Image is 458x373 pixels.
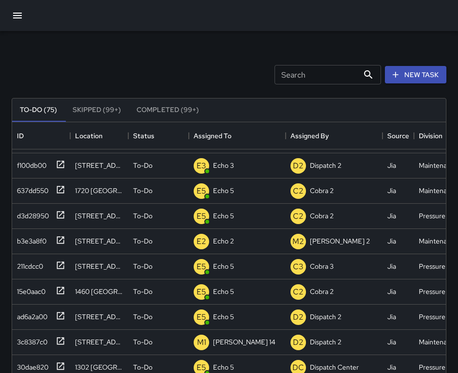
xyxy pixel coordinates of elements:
[419,122,443,149] div: Division
[387,312,396,322] div: Jia
[133,122,154,149] div: Status
[293,311,304,323] p: D2
[197,337,206,348] p: M1
[197,236,206,247] p: E2
[129,98,207,122] button: Completed (99+)
[197,211,206,222] p: E5
[310,312,341,322] p: Dispatch 2
[310,236,370,246] p: [PERSON_NAME] 2
[75,211,123,221] div: 1707 Webster Street
[213,261,234,271] p: Echo 5
[310,161,341,170] p: Dispatch 2
[194,122,231,149] div: Assigned To
[213,211,234,221] p: Echo 5
[133,337,153,347] p: To-Do
[12,122,70,149] div: ID
[13,308,47,322] div: ad6a2a00
[13,358,48,372] div: 30dae820
[213,186,234,195] p: Echo 5
[133,312,153,322] p: To-Do
[387,122,409,149] div: Source
[286,122,382,149] div: Assigned By
[293,337,304,348] p: D2
[293,185,304,197] p: C2
[70,122,128,149] div: Location
[293,261,304,273] p: C3
[293,211,304,222] p: C2
[13,333,47,347] div: 3c8387c0
[75,287,123,296] div: 1460 Broadway
[213,287,234,296] p: Echo 5
[419,186,458,195] div: Maintenance
[133,186,153,195] p: To-Do
[387,337,396,347] div: Jia
[387,236,396,246] div: Jia
[387,362,396,372] div: Jia
[387,161,396,170] div: Jia
[387,211,396,221] div: Jia
[197,185,206,197] p: E5
[75,236,123,246] div: 2216 Broadway
[310,211,334,221] p: Cobra 2
[419,236,458,246] div: Maintenance
[133,161,153,170] p: To-Do
[133,211,153,221] p: To-Do
[213,161,234,170] p: Echo 3
[419,337,458,347] div: Maintenance
[310,287,334,296] p: Cobra 2
[133,287,153,296] p: To-Do
[75,362,123,372] div: 1302 Broadway
[75,312,123,322] div: 1319 Franklin Street
[133,362,153,372] p: To-Do
[17,122,24,149] div: ID
[293,160,304,172] p: D2
[13,207,49,221] div: d3d28950
[310,261,334,271] p: Cobra 3
[213,312,234,322] p: Echo 5
[419,161,458,170] div: Maintenance
[75,161,123,170] div: 988 Broadway
[385,66,446,84] button: New Task
[387,186,396,195] div: Jia
[310,186,334,195] p: Cobra 2
[75,122,103,149] div: Location
[213,337,275,347] p: [PERSON_NAME] 14
[310,362,359,372] p: Dispatch Center
[197,261,206,273] p: E5
[213,362,234,372] p: Echo 5
[197,286,206,298] p: E5
[75,337,123,347] div: 1245 Broadway
[13,258,43,271] div: 211cdcc0
[133,236,153,246] p: To-Do
[387,287,396,296] div: Jia
[197,160,206,172] p: E3
[13,182,48,195] div: 637dd550
[197,311,206,323] p: E5
[75,186,123,195] div: 1720 Broadway
[310,337,341,347] p: Dispatch 2
[133,261,153,271] p: To-Do
[13,157,46,170] div: f100db00
[213,236,234,246] p: Echo 2
[75,261,123,271] div: 511 17th Street
[189,122,286,149] div: Assigned To
[290,122,329,149] div: Assigned By
[12,98,65,122] button: To-Do (75)
[387,261,396,271] div: Jia
[13,283,46,296] div: 15e0aac0
[128,122,189,149] div: Status
[65,98,129,122] button: Skipped (99+)
[293,286,304,298] p: C2
[382,122,414,149] div: Source
[292,236,304,247] p: M2
[13,232,46,246] div: b3e3a8f0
